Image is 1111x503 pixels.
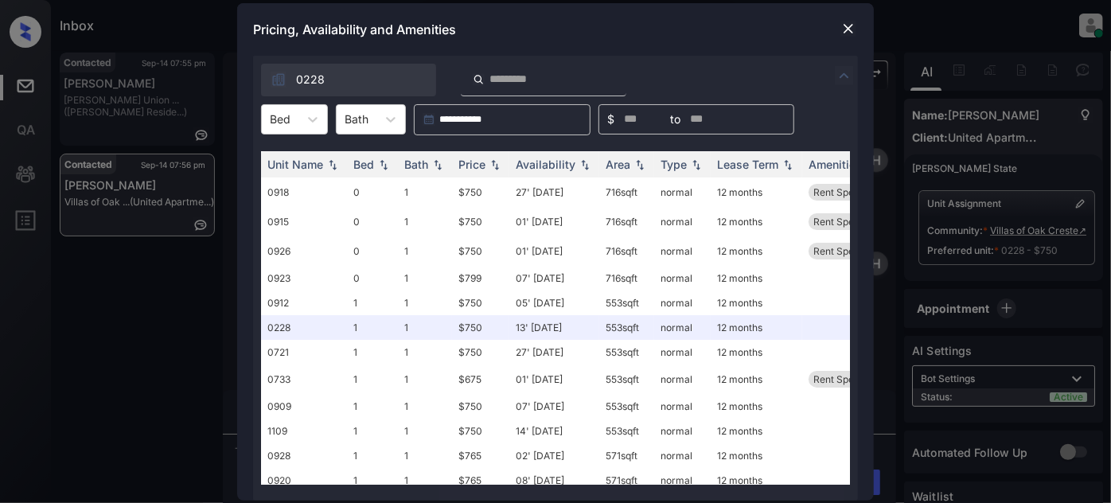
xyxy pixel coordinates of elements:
td: 1 [398,290,452,315]
td: 1 [347,315,398,340]
td: 01' [DATE] [509,236,599,266]
td: $750 [452,394,509,419]
img: sorting [632,158,648,170]
td: 27' [DATE] [509,340,599,365]
td: 0923 [261,266,347,290]
td: 12 months [711,340,802,365]
td: $750 [452,315,509,340]
td: 1 [398,419,452,443]
td: normal [654,315,711,340]
td: 716 sqft [599,207,654,236]
td: 12 months [711,236,802,266]
div: Availability [516,158,575,171]
td: 12 months [711,290,802,315]
td: 1 [398,394,452,419]
div: Type [661,158,687,171]
td: 716 sqft [599,236,654,266]
td: 12 months [711,394,802,419]
td: 0721 [261,340,347,365]
td: normal [654,365,711,394]
td: 716 sqft [599,266,654,290]
td: 0915 [261,207,347,236]
td: 1 [347,365,398,394]
td: 1 [347,468,398,493]
td: $765 [452,468,509,493]
div: Price [458,158,485,171]
td: 0926 [261,236,347,266]
td: 01' [DATE] [509,365,599,394]
td: 1 [347,290,398,315]
td: 0733 [261,365,347,394]
span: $ [607,111,614,128]
div: Unit Name [267,158,323,171]
td: 0909 [261,394,347,419]
td: $750 [452,340,509,365]
td: $750 [452,207,509,236]
td: $750 [452,177,509,207]
td: 571 sqft [599,443,654,468]
td: $750 [452,236,509,266]
td: 1 [398,207,452,236]
span: Rent Special 1 [813,245,876,257]
td: 553 sqft [599,419,654,443]
img: icon-zuma [473,72,485,87]
td: 553 sqft [599,394,654,419]
td: 553 sqft [599,365,654,394]
span: to [670,111,680,128]
td: $750 [452,419,509,443]
td: 1 [398,340,452,365]
td: 12 months [711,443,802,468]
span: 0228 [296,71,325,88]
td: 0920 [261,468,347,493]
td: 716 sqft [599,177,654,207]
img: sorting [487,158,503,170]
div: Pricing, Availability and Amenities [237,3,874,56]
td: 12 months [711,419,802,443]
td: 1 [347,443,398,468]
td: normal [654,443,711,468]
td: 571 sqft [599,468,654,493]
span: Rent Special 1 [813,186,876,198]
td: 1109 [261,419,347,443]
td: $799 [452,266,509,290]
td: 553 sqft [599,315,654,340]
td: normal [654,340,711,365]
td: 12 months [711,207,802,236]
img: icon-zuma [271,72,287,88]
div: Amenities [809,158,862,171]
td: 1 [347,394,398,419]
td: normal [654,419,711,443]
td: 05' [DATE] [509,290,599,315]
td: 12 months [711,315,802,340]
img: sorting [376,158,392,170]
td: 1 [398,266,452,290]
div: Area [606,158,630,171]
span: Rent Special 1 [813,216,876,228]
img: sorting [325,158,341,170]
td: 1 [398,443,452,468]
td: normal [654,236,711,266]
img: sorting [577,158,593,170]
td: 0918 [261,177,347,207]
td: 12 months [711,468,802,493]
td: 27' [DATE] [509,177,599,207]
img: sorting [780,158,796,170]
td: 01' [DATE] [509,207,599,236]
td: 0 [347,207,398,236]
td: 553 sqft [599,340,654,365]
td: 1 [398,236,452,266]
td: normal [654,266,711,290]
td: 12 months [711,266,802,290]
td: 1 [398,365,452,394]
td: 13' [DATE] [509,315,599,340]
td: 0 [347,266,398,290]
td: $750 [452,290,509,315]
div: Bath [404,158,428,171]
td: normal [654,177,711,207]
div: Bed [353,158,374,171]
td: 0228 [261,315,347,340]
td: 1 [398,468,452,493]
img: close [840,21,856,37]
span: Rent Special 1 [813,373,876,385]
td: normal [654,207,711,236]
